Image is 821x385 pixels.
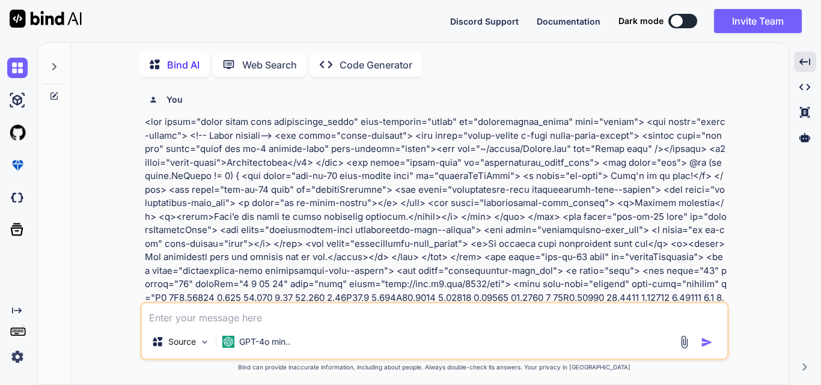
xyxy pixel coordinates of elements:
[168,336,196,348] p: Source
[10,10,82,28] img: Bind AI
[450,15,519,28] button: Discord Support
[200,337,210,347] img: Pick Models
[7,90,28,111] img: ai-studio
[7,347,28,367] img: settings
[7,123,28,143] img: githubLight
[7,58,28,78] img: chat
[7,155,28,175] img: premium
[166,94,183,106] h6: You
[714,9,802,33] button: Invite Team
[7,187,28,208] img: darkCloudIdeIcon
[167,58,200,72] p: Bind AI
[242,58,297,72] p: Web Search
[677,335,691,349] img: attachment
[340,58,412,72] p: Code Generator
[537,16,600,26] span: Documentation
[618,15,664,27] span: Dark mode
[450,16,519,26] span: Discord Support
[239,336,290,348] p: GPT-4o min..
[222,336,234,348] img: GPT-4o mini
[537,15,600,28] button: Documentation
[701,336,713,348] img: icon
[140,363,729,372] p: Bind can provide inaccurate information, including about people. Always double-check its answers....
